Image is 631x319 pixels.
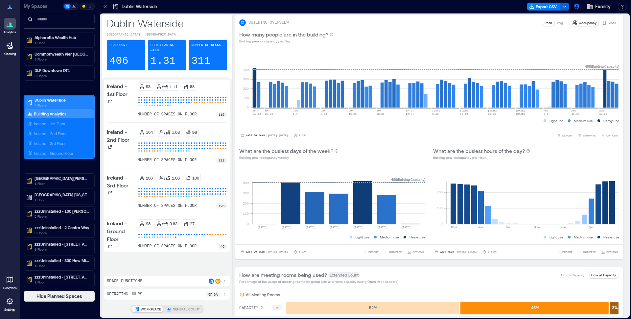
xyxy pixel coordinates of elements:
[107,82,135,98] p: Ireland - 1st Floor
[401,226,411,229] text: [DATE]
[34,121,65,126] p: Ireland - 1st Floor
[34,151,73,156] p: Ireland - Ground Floor
[146,221,151,226] p: 98
[162,84,163,89] p: /
[404,112,414,115] text: [DATE]
[488,250,497,254] p: 1 Hour
[412,250,424,254] span: OPTIONS
[138,203,197,209] p: number of spaces on floor
[24,3,62,10] p: My Spaces
[35,247,90,252] p: 3 Floors
[599,112,607,115] text: 17-23
[557,20,563,25] p: Avg
[239,155,339,160] p: Building peak occupancy weekly
[219,112,224,117] p: 115
[265,112,273,115] text: 25-31
[35,280,90,285] p: 1 Floor
[574,234,593,240] p: Medium use
[247,222,249,226] tspan: 0
[247,105,249,109] tspan: 0
[608,20,616,25] p: Visits
[506,226,511,229] text: 8am
[377,226,387,229] text: [DATE]
[561,226,566,229] text: 4pm
[173,307,200,312] p: GENERAL COUNT
[164,130,165,135] p: /
[349,112,357,115] text: 15-21
[192,175,199,181] p: 100
[34,111,66,116] p: Building Analytics
[368,250,379,254] span: EXPORT
[527,3,561,11] button: Export CSV
[4,308,15,312] p: Settings
[599,109,604,112] text: AUG
[574,118,593,123] p: Medium use
[162,221,163,226] p: /
[35,176,90,181] p: [GEOGRAPHIC_DATA][PERSON_NAME]
[35,40,90,45] p: 1 Floor
[583,250,596,254] span: COMPARE
[433,155,530,160] p: Building peak occupancy per Hour
[151,43,184,53] p: Desk-sharing ratio
[299,134,307,137] p: 1 Day
[239,132,290,139] button: Last 90 Days |[DATE]-[DATE]
[190,221,195,226] p: 27
[556,249,574,255] button: EXPORT
[253,112,261,115] text: 18-24
[122,3,157,10] p: Dublin Waterside
[545,20,552,25] p: Peak
[35,225,90,230] p: zzzUninstalled - 2 Contra Way
[544,112,549,115] text: 3-9
[293,112,298,115] text: 1-7
[380,234,399,240] p: Medium use
[35,197,90,203] p: 1 Floor
[164,175,165,181] p: /
[190,84,195,89] p: 88
[329,226,339,229] text: [DATE]
[219,158,224,163] p: 122
[600,249,619,255] button: OPTIONS
[369,305,377,310] text: 52 %
[243,191,249,195] tspan: 300
[170,84,177,89] p: 1.11
[3,286,17,290] p: Floorplans
[239,249,290,255] button: Last 90 Days |[DATE]-[DATE]
[562,134,573,137] span: EXPORT
[595,3,611,10] span: Fidelity
[356,234,369,240] p: Light use
[441,222,443,226] tspan: 0
[600,132,619,139] button: OPTIONS
[24,291,95,302] button: Hide Planned Spaces
[606,134,618,137] span: OPTIONS
[583,134,596,137] span: COMPARE
[239,38,334,44] p: Building peak occupancy per Day
[432,112,438,115] text: 6-12
[478,226,483,229] text: 4am
[561,272,584,278] p: Group Capacity
[460,109,470,112] text: [DATE]
[451,226,457,229] text: 12am
[2,37,18,58] a: Cleaning
[239,306,263,310] text: CAPACITY 2
[576,249,597,255] button: COMPARE
[35,274,90,280] p: zzzUninstalled - [STREET_ADDRESS][US_STATE]
[349,109,354,112] text: JUN
[248,20,289,25] p: BUILDING OVERVIEW
[35,263,90,268] p: 1 Floor
[35,97,90,103] p: Dublin Waterside
[107,16,227,30] p: Dublin Waterside
[2,293,18,314] a: Settings
[544,109,549,112] text: AUG
[138,158,197,163] p: number of spaces on floor
[146,84,151,89] p: 98
[404,109,414,112] text: [DATE]
[35,214,90,219] p: 2 Floors
[191,55,210,68] p: 311
[192,130,197,135] p: 96
[406,249,425,255] button: OPTIONS
[107,128,135,144] p: Ireland - 2nd Floor
[109,43,127,48] p: Headcount
[556,132,574,139] button: EXPORT
[531,305,539,310] text: 45 %
[516,112,525,115] text: [DATE]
